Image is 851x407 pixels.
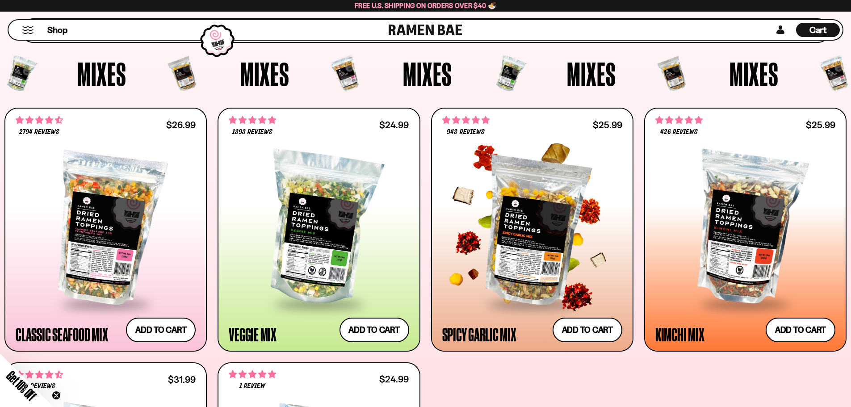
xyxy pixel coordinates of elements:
[229,114,276,126] span: 4.76 stars
[806,121,835,129] div: $25.99
[379,375,409,383] div: $24.99
[442,326,516,342] div: Spicy Garlic Mix
[232,129,272,136] span: 1393 reviews
[22,26,34,34] button: Mobile Menu Trigger
[796,20,840,40] div: Cart
[355,1,496,10] span: Free U.S. Shipping on Orders over $40 🍜
[431,108,633,352] a: 4.75 stars 943 reviews $25.99 Spicy Garlic Mix Add to cart
[4,368,39,403] span: Get 10% Off
[77,57,126,90] span: Mixes
[19,129,59,136] span: 2794 reviews
[379,121,409,129] div: $24.99
[218,108,420,352] a: 4.76 stars 1393 reviews $24.99 Veggie Mix Add to cart
[16,326,108,342] div: Classic Seafood Mix
[567,57,616,90] span: Mixes
[239,382,265,390] span: 1 review
[660,129,698,136] span: 426 reviews
[553,318,622,342] button: Add to cart
[655,114,703,126] span: 4.76 stars
[447,129,484,136] span: 943 reviews
[644,108,847,352] a: 4.76 stars 426 reviews $25.99 Kimchi Mix Add to cart
[52,391,61,400] button: Close teaser
[340,318,409,342] button: Add to cart
[166,121,196,129] div: $26.99
[655,326,704,342] div: Kimchi Mix
[168,375,196,384] div: $31.99
[229,326,277,342] div: Veggie Mix
[766,318,835,342] button: Add to cart
[16,114,63,126] span: 4.68 stars
[809,25,827,35] span: Cart
[403,57,452,90] span: Mixes
[126,318,196,342] button: Add to cart
[47,24,67,36] span: Shop
[4,108,207,352] a: 4.68 stars 2794 reviews $26.99 Classic Seafood Mix Add to cart
[442,114,490,126] span: 4.75 stars
[240,57,289,90] span: Mixes
[729,57,779,90] span: Mixes
[229,369,276,380] span: 5.00 stars
[47,23,67,37] a: Shop
[593,121,622,129] div: $25.99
